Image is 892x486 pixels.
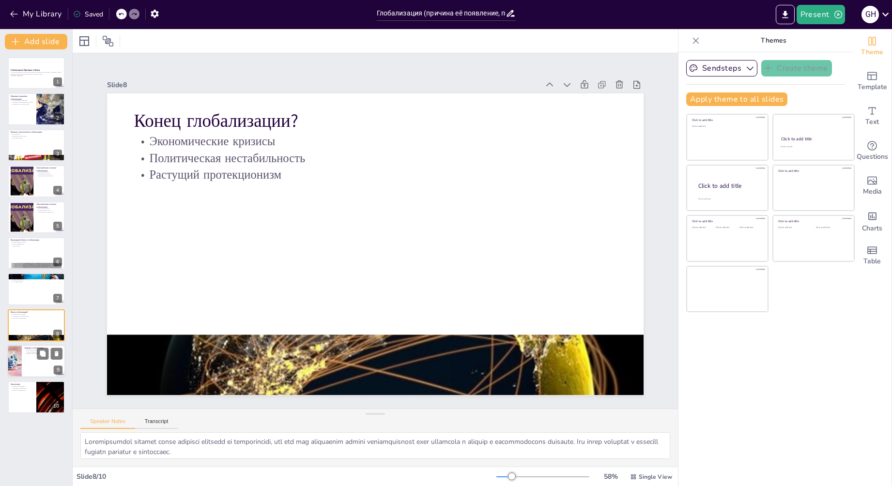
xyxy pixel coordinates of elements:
[53,258,62,266] div: 6
[11,137,62,139] p: Культурный обмен
[11,95,33,100] p: Причины появления глобализации
[377,6,506,20] input: Insert title
[11,277,62,279] p: Экологические проблемы
[853,134,892,168] div: Get real-time input from your audience
[36,203,62,208] p: Экономические аспекты глобализации
[321,30,532,477] p: Растущий протекционизм
[25,353,62,355] p: Решение глобальных проблем
[739,227,761,229] div: Click to add text
[36,175,62,177] p: Экономическое неравенство
[77,472,496,481] div: Slide 8 / 10
[8,309,65,341] div: 8
[53,186,62,195] div: 4
[53,114,62,122] div: 2
[776,5,795,24] button: Export to PowerPoint
[863,186,882,197] span: Media
[781,136,846,142] div: Click to add title
[7,6,66,22] button: My Library
[53,150,62,158] div: 3
[861,5,879,24] button: G H
[698,182,760,190] div: Click to add title
[11,383,33,386] p: Заключение
[11,242,62,243] p: Распространение культур
[11,239,62,242] p: Культурный обмен и глобализация
[11,281,62,283] p: Рост национализма
[336,37,547,485] p: Политическая нестабильность
[80,418,135,429] button: Speaker Notes
[11,275,62,278] p: Проблемы глобализации
[11,279,62,281] p: Потеря рабочих мест
[11,315,62,317] p: Политическая нестабильность
[54,366,62,375] div: 9
[5,34,67,49] button: Add slide
[53,222,62,230] div: 5
[36,171,62,173] p: Рост мирового ВВП
[11,245,62,247] p: Поиск баланса
[53,294,62,303] div: 7
[37,348,48,359] button: Duplicate Slide
[8,201,65,233] div: https://cdn.sendsteps.com/images/logo/sendsteps_logo_white.pnghttps://cdn.sendsteps.com/images/lo...
[36,167,62,172] p: Экономические аспекты глобализации
[8,381,65,413] div: 10
[438,44,622,442] div: Slide 8
[8,57,65,89] div: https://cdn.sendsteps.com/images/logo/sendsteps_logo_white.pnghttps://cdn.sendsteps.com/images/lo...
[853,29,892,64] div: Change the overall theme
[858,82,887,92] span: Template
[692,125,761,128] div: Click to add text
[863,256,881,267] span: Table
[861,47,883,58] span: Theme
[761,60,832,76] button: Create theme
[11,133,62,135] p: Роль интернета
[11,385,33,387] p: Влияние глобализации
[11,103,33,105] p: Миграция и культурный обмен
[692,219,761,223] div: Click to add title
[51,348,62,359] button: Delete Slide
[816,227,846,229] div: Click to add text
[25,347,62,349] p: Будущее глобализации
[36,207,62,209] p: Рост мирового ВВП
[865,117,879,127] span: Text
[53,77,62,86] div: 1
[857,152,888,162] span: Questions
[778,219,847,223] div: Click to add title
[11,101,33,103] p: Увеличение международной торговли
[11,135,62,137] p: Транспортные технологии
[25,349,62,351] p: Сбалансированный подход
[11,72,62,75] p: В этой презентации мы рассмотрим причины появления глобализации, её влияние на мир и обсудим, поч...
[11,99,33,101] p: Глобализация и технологии
[11,313,62,315] p: Экономические кризисы
[7,345,65,378] div: https://cdn.sendsteps.com/images/logo/sendsteps_logo_white.pnghttps://cdn.sendsteps.com/images/lo...
[80,432,670,459] textarea: Loremipsumdol sitamet conse adipisci elitsedd ei temporincidi, utl etd mag aliquaenim admini veni...
[11,387,33,389] p: Адаптация к изменениям
[36,209,62,211] p: Создание рабочих мест
[686,60,757,76] button: Sendsteps
[11,389,33,391] p: Будущее сотрудничество
[11,75,62,77] p: Generated with [URL]
[73,10,103,19] div: Saved
[8,129,65,161] div: https://cdn.sendsteps.com/images/logo/sendsteps_logo_white.pnghttps://cdn.sendsteps.com/images/lo...
[102,35,114,47] span: Position
[781,146,845,148] div: Click to add text
[8,93,65,125] div: https://cdn.sendsteps.com/images/logo/sendsteps_logo_white.pnghttps://cdn.sendsteps.com/images/lo...
[11,317,62,319] p: Растущий протекционизм
[862,223,882,234] span: Charts
[11,243,62,245] p: Утрата идентичности
[36,211,62,213] p: Экономическое неравенство
[716,227,738,229] div: Click to add text
[639,473,672,481] span: Single View
[853,238,892,273] div: Add a table
[686,92,787,106] button: Apply theme to all slides
[853,99,892,134] div: Add text boxes
[25,351,62,353] p: Новые международные соглашения
[77,33,92,49] div: Layout
[8,165,65,197] div: https://cdn.sendsteps.com/images/logo/sendsteps_logo_white.pnghttps://cdn.sendsteps.com/images/lo...
[692,227,714,229] div: Click to add text
[698,197,759,200] div: Click to add body
[797,5,845,24] button: Present
[11,131,62,134] p: Влияние технологий на глобализацию
[778,227,809,229] div: Click to add text
[8,273,65,305] div: 7
[853,168,892,203] div: Add images, graphics, shapes or video
[778,169,847,173] div: Click to add title
[11,69,40,71] strong: Глобализация: Причины и Конец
